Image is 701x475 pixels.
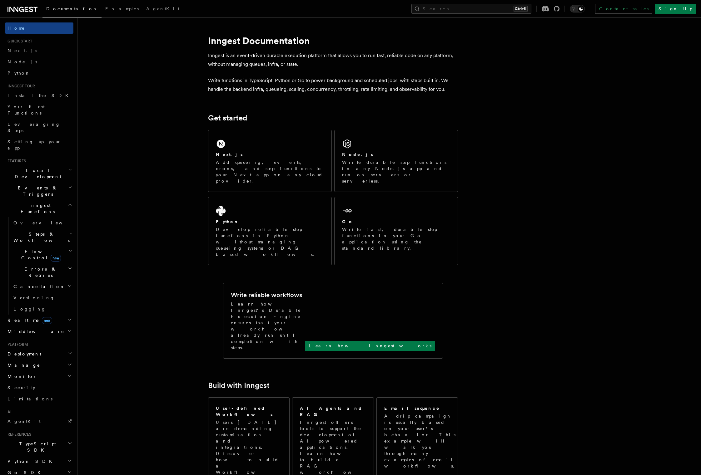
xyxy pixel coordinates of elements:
[102,2,142,17] a: Examples
[5,409,12,414] span: AI
[208,381,270,390] a: Build with Inngest
[342,218,353,225] h2: Go
[5,45,73,56] a: Next.js
[300,405,367,418] h2: AI Agents and RAG
[208,51,458,69] p: Inngest is an event-driven durable execution platform that allows you to run fast, reliable code ...
[5,382,73,393] a: Security
[570,5,585,12] button: Toggle dark mode
[11,217,73,228] a: Overview
[5,185,68,197] span: Events & Triggers
[5,165,73,182] button: Local Development
[384,405,440,411] h2: Email sequence
[11,303,73,315] a: Logging
[5,119,73,136] a: Leveraging Steps
[305,341,435,351] a: Learn how Inngest works
[5,393,73,404] a: Limitations
[5,416,73,427] a: AgentKit
[7,93,72,98] span: Install the SDK
[11,231,70,243] span: Steps & Workflows
[208,130,332,192] a: Next.jsAdd queueing, events, crons, and step functions to your Next app on any cloud provider.
[5,315,73,326] button: Realtimenew
[5,317,52,323] span: Realtime
[11,246,73,263] button: Flow Controlnew
[13,220,78,225] span: Overview
[142,2,183,17] a: AgentKit
[595,4,652,14] a: Contact sales
[5,362,40,368] span: Manage
[231,291,302,299] h2: Write reliable workflows
[334,130,458,192] a: Node.jsWrite durable step functions in any Node.js app and run on servers or serverless.
[13,295,55,300] span: Versioning
[7,48,37,53] span: Next.js
[7,71,30,76] span: Python
[5,342,28,347] span: Platform
[5,200,73,217] button: Inngest Functions
[5,438,73,456] button: TypeScript SDK
[5,167,68,180] span: Local Development
[384,413,458,469] p: A drip campaign is usually based on your user's behavior. This example will walk you through many...
[5,67,73,79] a: Python
[5,182,73,200] button: Events & Triggers
[5,101,73,119] a: Your first Functions
[655,4,696,14] a: Sign Up
[7,122,60,133] span: Leveraging Steps
[216,218,239,225] h2: Python
[5,371,73,382] button: Monitor
[342,151,373,158] h2: Node.js
[11,248,69,261] span: Flow Control
[5,373,37,380] span: Monitor
[146,6,179,11] span: AgentKit
[216,226,324,257] p: Develop reliable step functions in Python without managing queueing systems or DAG based workflows.
[231,301,305,351] p: Learn how Inngest's Durable Execution Engine ensures that your workflow already run until complet...
[216,159,324,184] p: Add queueing, events, crons, and step functions to your Next app on any cloud provider.
[51,255,61,262] span: new
[11,263,73,281] button: Errors & Retries
[5,351,41,357] span: Deployment
[11,281,73,292] button: Cancellation
[5,456,73,467] button: Python SDK
[208,35,458,46] h1: Inngest Documentation
[334,197,458,265] a: GoWrite fast, durable step functions in your Go application using the standard library.
[5,159,26,164] span: Features
[11,292,73,303] a: Versioning
[7,139,61,150] span: Setting up your app
[216,405,282,418] h2: User-defined Workflows
[5,328,64,335] span: Middleware
[11,228,73,246] button: Steps & Workflows
[5,217,73,315] div: Inngest Functions
[7,59,37,64] span: Node.js
[7,419,41,424] span: AgentKit
[216,151,243,158] h2: Next.js
[5,90,73,101] a: Install the SDK
[42,317,52,324] span: new
[5,136,73,154] a: Setting up your app
[5,84,35,89] span: Inngest tour
[208,114,247,122] a: Get started
[11,266,68,278] span: Errors & Retries
[7,104,45,115] span: Your first Functions
[11,283,65,290] span: Cancellation
[5,56,73,67] a: Node.js
[5,326,73,337] button: Middleware
[7,25,25,31] span: Home
[208,197,332,265] a: PythonDevelop reliable step functions in Python without managing queueing systems or DAG based wo...
[411,4,531,14] button: Search...Ctrl+K
[5,360,73,371] button: Manage
[342,226,450,251] p: Write fast, durable step functions in your Go application using the standard library.
[5,432,31,437] span: References
[342,159,450,184] p: Write durable step functions in any Node.js app and run on servers or serverless.
[5,441,67,453] span: TypeScript SDK
[208,76,458,94] p: Write functions in TypeScript, Python or Go to power background and scheduled jobs, with steps bu...
[46,6,98,11] span: Documentation
[13,306,46,311] span: Logging
[105,6,139,11] span: Examples
[5,22,73,34] a: Home
[5,39,32,44] span: Quick start
[5,458,56,464] span: Python SDK
[5,348,73,360] button: Deployment
[7,396,52,401] span: Limitations
[7,385,35,390] span: Security
[514,6,528,12] kbd: Ctrl+K
[5,202,67,215] span: Inngest Functions
[309,343,431,349] p: Learn how Inngest works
